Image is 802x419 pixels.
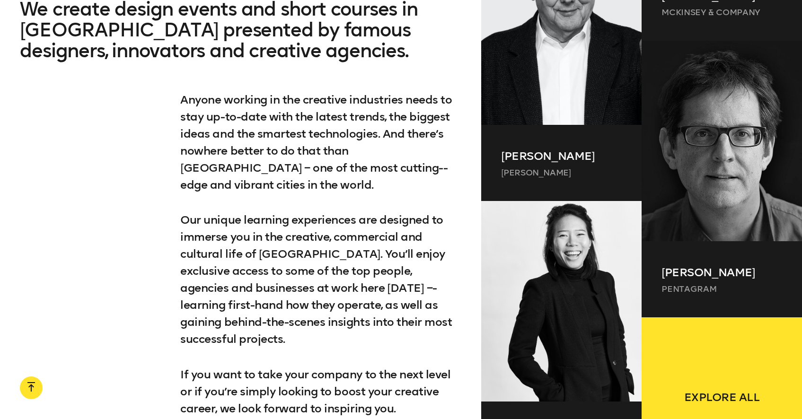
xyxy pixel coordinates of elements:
p: [PERSON_NAME] [501,148,621,165]
p: [PERSON_NAME] [501,167,621,178]
span: Explore all [684,389,760,406]
p: Our unique learning experiences are designed to immerse you in the creative, commercial and cultu... [180,211,461,348]
p: Pentagram [661,283,782,295]
p: Anyone working in the creative industries needs to stay up-­to-­date with the latest trends, the ... [180,91,461,193]
p: McKinsey & Company [661,7,782,18]
p: If you want to take your company to the next level or if you’re simply looking to boost your crea... [180,366,461,417]
p: [PERSON_NAME] [661,264,782,281]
